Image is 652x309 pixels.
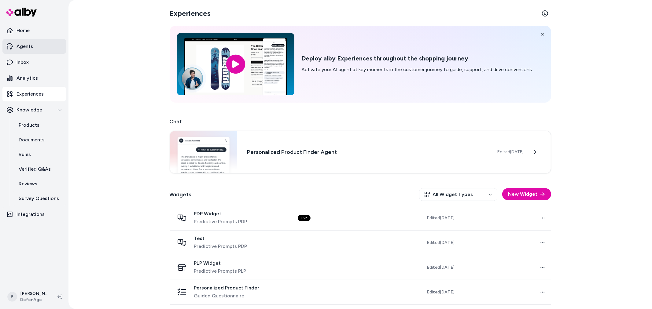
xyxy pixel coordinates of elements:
h2: Chat [170,117,551,126]
p: Knowledge [17,106,42,114]
p: Products [19,122,39,129]
a: Integrations [2,207,66,222]
span: Personalized Product Finder [194,285,260,291]
span: Guided Questionnaire [194,292,260,300]
a: Chat widgetPersonalized Product Finder AgentEdited[DATE] [170,131,551,173]
a: Experiences [2,87,66,101]
span: Predictive Prompts PDP [194,218,247,225]
span: Edited [DATE] [427,240,455,246]
a: Agents [2,39,66,54]
span: Edited [DATE] [427,264,455,271]
h2: Widgets [170,190,192,199]
span: Edited [DATE] [498,149,524,155]
p: Activate your AI agent at key moments in the customer journey to guide, support, and drive conver... [302,66,533,73]
p: Reviews [19,180,37,187]
a: Inbox [2,55,66,70]
span: Test [194,235,247,242]
p: Rules [19,151,31,158]
p: Agents [17,43,33,50]
div: Live [298,215,311,221]
span: Edited [DATE] [427,289,455,295]
button: Knowledge [2,103,66,117]
p: Integrations [17,211,45,218]
a: Products [13,118,66,133]
a: Home [2,23,66,38]
p: [PERSON_NAME] [20,291,48,297]
span: PDP Widget [194,211,247,217]
button: All Widget Types [419,188,497,201]
h2: Deploy alby Experiences throughout the shopping journey [302,55,533,62]
button: P[PERSON_NAME]DefenAge [4,287,53,307]
p: Experiences [17,90,44,98]
h2: Experiences [170,9,211,18]
p: Survey Questions [19,195,59,202]
span: Predictive Prompts PLP [194,267,246,275]
p: Verified Q&As [19,165,51,173]
span: P [7,292,17,302]
img: Chat widget [170,131,238,173]
span: Predictive Prompts PDP [194,243,247,250]
a: Rules [13,147,66,162]
button: New Widget [502,188,551,200]
p: Analytics [17,75,38,82]
span: Edited [DATE] [427,215,455,221]
span: PLP Widget [194,260,246,266]
p: Documents [19,136,45,144]
a: Verified Q&As [13,162,66,176]
a: Reviews [13,176,66,191]
p: Home [17,27,30,34]
h3: Personalized Product Finder Agent [247,148,488,156]
p: Inbox [17,59,29,66]
a: Survey Questions [13,191,66,206]
img: alby Logo [6,8,37,16]
a: Analytics [2,71,66,85]
span: DefenAge [20,297,48,303]
a: Documents [13,133,66,147]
